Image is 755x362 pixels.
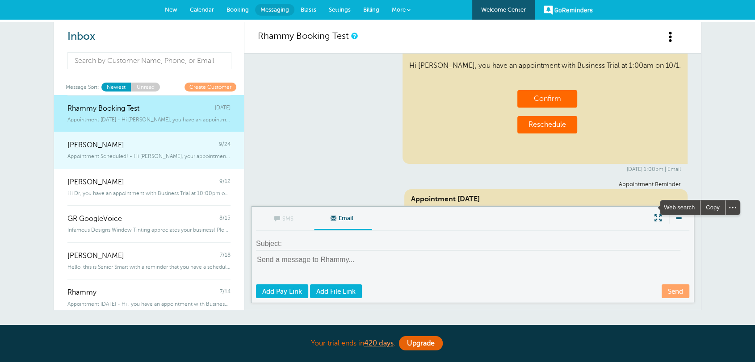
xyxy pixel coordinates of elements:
[54,205,244,242] a: GR GoogleVoice 8/15 Infamous Designs Window Tinting appreciates your business! Please leave a G
[67,153,231,159] span: Appointment Scheduled! - Hi [PERSON_NAME], your appointment with Business Trial at 1:00am on 10/1...
[316,288,356,295] span: Add File Link
[54,279,244,316] a: Rhammy 7/14 Appointment [DATE] - Hi , you have an appointment with Business Trial [DATE] at 12:00pm.
[321,207,365,228] span: Email
[220,288,231,297] span: 7/14
[264,166,681,172] div: [DATE] 1:00pm | Email
[67,252,124,260] span: [PERSON_NAME]
[373,324,458,333] a: Refer someone to us!
[260,6,289,13] span: Messaging
[404,189,688,313] div: Hi [PERSON_NAME], you have an appointment with Business Trial [DATE] at 1:00am.
[351,33,357,39] a: This is a history of all communications between GoReminders and your customer.
[399,336,443,350] a: Upgrade
[165,6,177,13] span: New
[131,83,160,91] a: Unread
[310,284,362,298] a: Add File Link
[411,195,681,204] span: Appointment [DATE]
[67,301,231,307] span: Appointment [DATE] - Hi , you have an appointment with Business Trial [DATE] at 12:00pm.
[226,6,249,13] span: Booking
[700,200,725,215] div: Copy
[54,242,244,279] a: [PERSON_NAME] 7/18 Hello, this is Senior Smart with a reminder that you have a scheduled appoi
[219,178,231,187] span: 9/12
[364,339,394,347] a: 420 days
[54,169,244,206] a: [PERSON_NAME] 9/12 Hi Dr, you have an appointment with Business Trial at 10:00pm on 9/15 at t
[255,4,294,16] a: Messaging
[256,237,680,250] input: Subject:
[662,284,689,298] a: Send
[392,6,406,13] span: More
[363,6,379,13] span: Billing
[190,6,214,13] span: Calendar
[67,264,231,270] span: Hello, this is Senior Smart with a reminder that you have a scheduled appoi
[185,83,236,91] a: Create Customer
[67,117,231,123] span: Appointment [DATE] - Hi [PERSON_NAME], you have an appointment with Business Trial [DATE] at 1:00am.
[54,95,244,132] a: Rhammy Booking Test [DATE] Appointment [DATE] - Hi [PERSON_NAME], you have an appointment with Bu...
[101,83,131,91] a: Newest
[534,95,561,103] a: Confirm
[54,132,244,169] a: [PERSON_NAME] 9/24 Appointment Scheduled! - Hi [PERSON_NAME], your appointment with Business Tria...
[215,104,231,113] span: [DATE]
[528,121,566,129] a: Reschedule
[264,181,681,188] div: Appointment Reminder
[660,200,700,215] span: Web search
[67,227,231,233] span: Infamous Designs Window Tinting appreciates your business! Please leave a G
[67,141,124,150] span: [PERSON_NAME]
[403,40,688,164] div: Hi [PERSON_NAME], you have an appointment with Business Trial at 1:00am on 10/1.
[67,288,96,297] span: Rhammy
[256,207,314,231] label: This customer does not have a phone number.
[67,215,122,223] span: GR GoogleVoice
[67,30,231,43] h2: Inbox
[67,178,124,187] span: [PERSON_NAME]
[219,141,231,150] span: 9/24
[263,207,307,229] span: SMS
[219,215,231,223] span: 8/15
[258,31,349,41] a: Rhammy Booking Test
[67,52,231,69] input: Search by Customer Name, Phone, or Email
[67,104,139,113] span: Rhammy Booking Test
[323,324,369,333] strong: free month
[329,6,351,13] span: Settings
[154,334,601,353] div: Your trial ends in .
[220,252,231,260] span: 7/18
[67,190,231,196] span: Hi Dr, you have an appointment with Business Trial at 10:00pm on 9/15 at t
[54,324,701,334] p: Want a ?
[66,83,99,91] span: Message Sort:
[256,284,308,298] a: Add Pay Link
[262,288,302,295] span: Add Pay Link
[301,6,316,13] span: Blasts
